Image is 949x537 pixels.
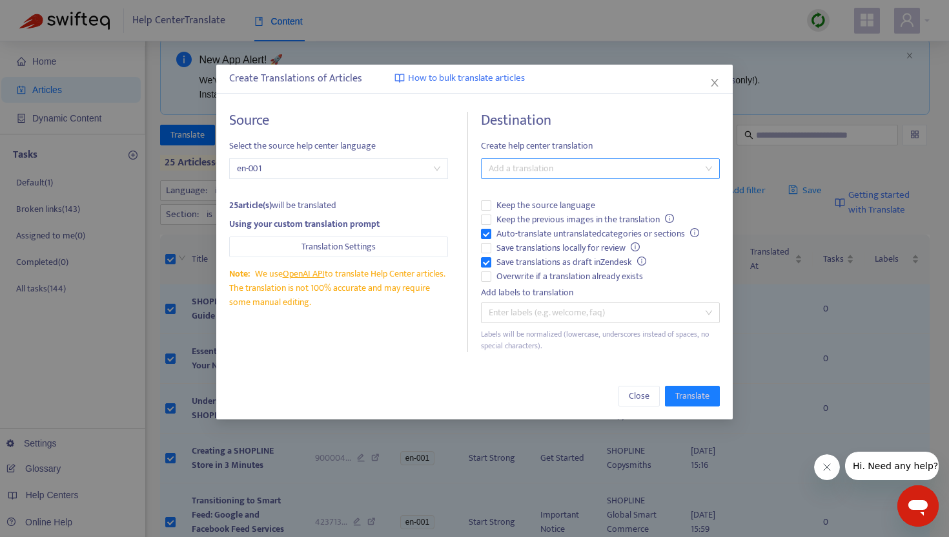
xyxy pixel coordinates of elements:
span: info-circle [690,228,699,237]
span: Auto-translate untranslated categories or sections [491,227,704,241]
span: How to bulk translate articles [408,71,525,86]
span: Save translations as draft in Zendesk [491,255,651,269]
a: OpenAI API [283,266,325,281]
a: How to bulk translate articles [394,71,525,86]
span: Keep the previous images in the translation [491,213,679,227]
div: Add labels to translation [481,286,720,300]
iframe: メッセージングウィンドウを開くボタン [897,485,939,527]
span: Close [629,389,649,403]
iframe: メッセージを閉じる [814,454,840,480]
span: close [709,78,720,88]
button: Translation Settings [229,237,448,257]
span: Save translations locally for review [491,241,645,255]
span: info-circle [631,242,640,251]
iframe: 会社からのメッセージ [845,452,939,480]
button: Close [618,386,660,406]
div: We use to translate Help Center articles. The translation is not 100% accurate and may require so... [229,267,448,310]
span: en-001 [237,159,440,178]
div: will be translated [229,198,448,213]
div: Create Translations of Articles [229,71,720,87]
button: Close [708,76,722,90]
span: Note: [229,266,250,281]
div: Using your custom translation prompt [229,217,448,231]
span: info-circle [637,257,646,266]
strong: 25 article(s) [229,198,272,213]
img: image-link [394,73,405,83]
span: info-circle [665,214,674,223]
span: Keep the source language [491,198,600,213]
button: Translate [665,386,720,406]
h4: Source [229,112,448,129]
span: Translation Settings [301,240,376,254]
div: Labels will be normalized (lowercase, underscores instead of spaces, no special characters). [481,328,720,353]
span: Create help center translation [481,139,720,153]
span: Overwrite if a translation already exists [491,269,648,284]
h4: Destination [481,112,720,129]
span: Select the source help center language [229,139,448,153]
